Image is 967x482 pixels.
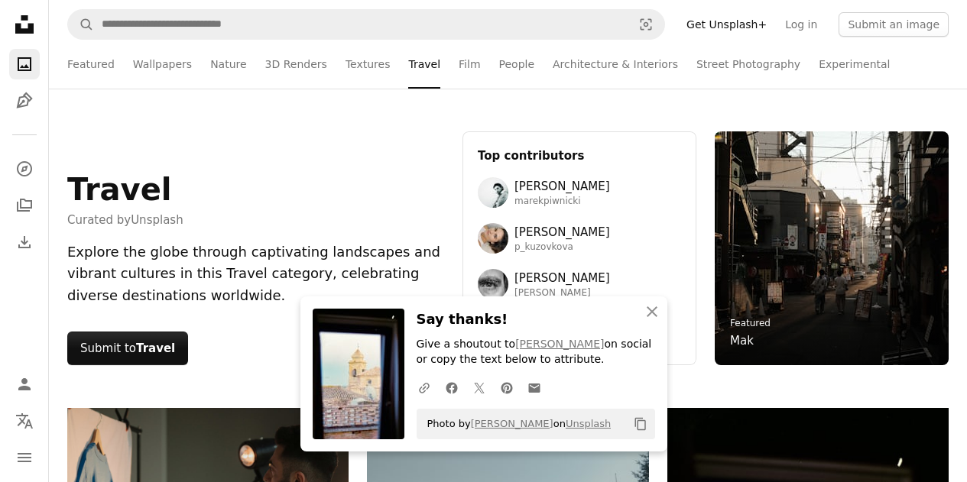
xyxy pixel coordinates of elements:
h1: Travel [67,171,183,208]
a: Share on Facebook [438,372,466,403]
button: Submit an image [839,12,949,37]
a: People [499,40,535,89]
a: Film [459,40,480,89]
a: Featured [67,40,115,89]
a: Illustrations [9,86,40,116]
a: Mak [730,332,754,350]
a: Avatar of user Francesco Ungaro[PERSON_NAME][PERSON_NAME] [478,269,681,299]
span: marekpiwnicki [514,196,610,208]
button: Submit toTravel [67,332,188,365]
img: Avatar of user Marek Piwnicki [478,177,508,208]
a: Experimental [819,40,890,89]
button: Copy to clipboard [628,411,654,437]
span: [PERSON_NAME] [514,223,610,241]
button: Menu [9,442,40,473]
button: Search Unsplash [68,10,94,39]
span: p_kuzovkova [514,241,610,254]
a: Wallpapers [133,40,192,89]
a: Featured [730,318,771,328]
span: Curated by [67,211,183,229]
a: Collections [9,190,40,221]
a: Nature [210,40,246,89]
span: [PERSON_NAME] [514,287,610,299]
a: [PERSON_NAME] [471,418,553,429]
a: Explore [9,154,40,184]
p: Give a shoutout to on social or copy the text below to attribute. [417,337,655,367]
a: Share on Pinterest [493,372,521,403]
a: Get Unsplash+ [677,12,776,37]
img: Avatar of user Francesco Ungaro [478,269,508,299]
button: Visual search [628,10,664,39]
a: Photos [9,49,40,79]
a: Street Photography [696,40,800,89]
form: Find visuals sitewide [67,9,665,40]
a: Unsplash [131,213,183,227]
strong: Travel [136,341,175,355]
a: 3D Renders [265,40,327,89]
a: Avatar of user Polina Kuzovkova[PERSON_NAME]p_kuzovkova [478,223,681,254]
a: Log in / Sign up [9,369,40,400]
h3: Say thanks! [417,309,655,331]
a: Share over email [521,372,548,403]
a: Textures [346,40,391,89]
button: Language [9,406,40,436]
a: Log in [776,12,826,37]
a: Share on Twitter [466,372,493,403]
a: [PERSON_NAME] [515,338,604,350]
span: [PERSON_NAME] [514,269,610,287]
h3: Top contributors [478,147,681,165]
a: Avatar of user Karsten WinegeartKarsten Winegeartkarsten116 [478,315,681,345]
a: Architecture & Interiors [553,40,678,89]
div: Explore the globe through captivating landscapes and vibrant cultures in this Travel category, ce... [67,241,444,307]
a: Download History [9,227,40,257]
span: [PERSON_NAME] [514,177,610,196]
span: Photo by on [420,412,612,436]
a: Avatar of user Marek Piwnicki[PERSON_NAME]marekpiwnicki [478,177,681,208]
a: Unsplash [566,418,611,429]
img: Avatar of user Polina Kuzovkova [478,223,508,254]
